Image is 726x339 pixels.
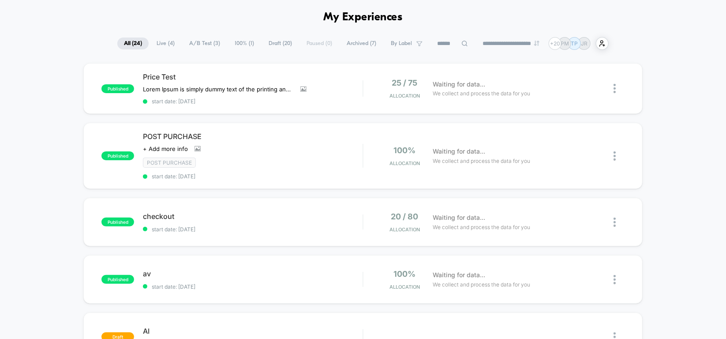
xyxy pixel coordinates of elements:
[392,78,417,87] span: 25 / 75
[324,11,403,24] h1: My Experiences
[143,226,363,233] span: start date: [DATE]
[143,327,363,335] span: AI
[614,84,616,93] img: close
[143,145,188,152] span: + Add more info
[581,40,588,47] p: JR
[389,160,420,166] span: Allocation
[150,38,181,49] span: Live ( 4 )
[143,72,363,81] span: Price Test
[433,223,530,231] span: We collect and process the data for you
[101,218,134,226] span: published
[143,132,363,141] span: POST PURCHASE
[340,38,383,49] span: Archived ( 7 )
[393,146,415,155] span: 100%
[143,269,363,278] span: av
[389,284,420,290] span: Allocation
[433,157,530,165] span: We collect and process the data for you
[549,37,561,50] div: + 20
[433,270,485,280] span: Waiting for data...
[117,38,149,49] span: All ( 24 )
[433,79,485,89] span: Waiting for data...
[143,173,363,180] span: start date: [DATE]
[433,280,530,289] span: We collect and process the data for you
[143,212,363,221] span: checkout
[391,40,412,47] span: By Label
[614,151,616,161] img: close
[143,86,294,93] span: Lorem Ipsum is simply dummy text of the printing and typesetting industry. Lorem Ipsum has been t...
[143,283,363,290] span: start date: [DATE]
[433,213,485,222] span: Waiting for data...
[534,41,539,46] img: end
[614,275,616,284] img: close
[389,226,420,233] span: Allocation
[561,40,569,47] p: PM
[101,275,134,284] span: published
[101,151,134,160] span: published
[571,40,578,47] p: TP
[228,38,261,49] span: 100% ( 1 )
[391,212,418,221] span: 20 / 80
[183,38,227,49] span: A/B Test ( 3 )
[393,269,415,279] span: 100%
[433,147,485,156] span: Waiting for data...
[614,218,616,227] img: close
[143,98,363,105] span: start date: [DATE]
[143,158,196,168] span: Post Purchase
[433,89,530,98] span: We collect and process the data for you
[389,93,420,99] span: Allocation
[262,38,299,49] span: Draft ( 20 )
[101,84,134,93] span: published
